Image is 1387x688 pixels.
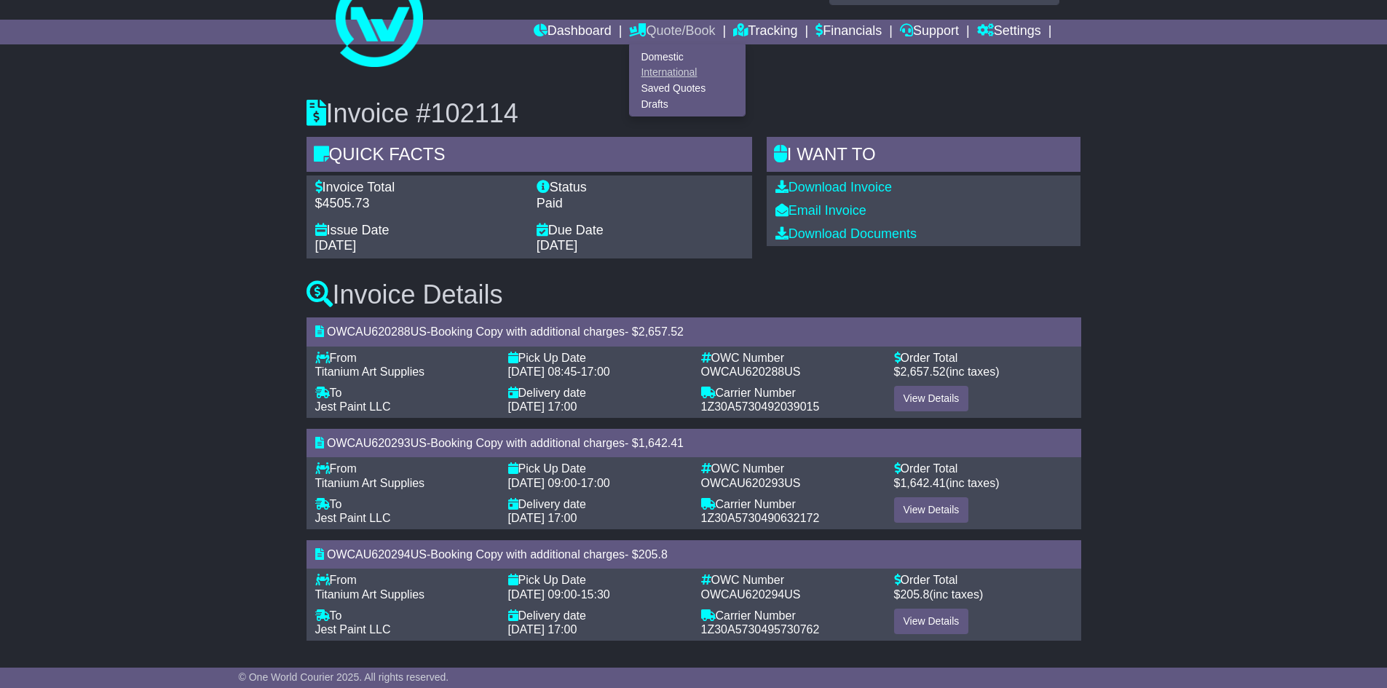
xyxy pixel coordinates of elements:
span: OWCAU620294US [701,588,801,601]
div: Delivery date [508,609,687,622]
a: Dashboard [534,20,612,44]
div: Pick Up Date [508,351,687,365]
div: Delivery date [508,497,687,511]
span: [DATE] 09:00 [508,588,577,601]
div: Delivery date [508,386,687,400]
div: Status [537,180,743,196]
a: Tracking [733,20,797,44]
div: - - $ [307,317,1081,346]
div: Order Total [894,573,1072,587]
a: View Details [894,497,969,523]
a: View Details [894,386,969,411]
a: International [630,65,745,81]
a: Support [900,20,959,44]
div: Issue Date [315,223,522,239]
span: OWCAU620293US [327,437,427,449]
div: [DATE] [537,238,743,254]
div: I WANT to [767,137,1081,176]
span: [DATE] 17:00 [508,623,577,636]
span: OWCAU620293US [701,477,801,489]
span: 2,657.52 [639,325,684,338]
div: From [315,573,494,587]
div: Paid [537,196,743,212]
div: To [315,386,494,400]
div: Order Total [894,462,1072,475]
span: Titanium Art Supplies [315,365,425,378]
div: - - $ [307,429,1081,457]
span: Booking Copy with additional charges [430,437,625,449]
a: Download Documents [775,226,917,241]
span: 1Z30A5730490632172 [701,512,820,524]
span: Titanium Art Supplies [315,588,425,601]
span: [DATE] 08:45 [508,365,577,378]
a: Settings [977,20,1041,44]
div: OWC Number [701,573,880,587]
h3: Invoice #102114 [307,99,1081,128]
div: From [315,351,494,365]
span: Booking Copy with additional charges [430,548,625,561]
div: [DATE] [315,238,522,254]
div: $4505.73 [315,196,522,212]
div: $ (inc taxes) [894,365,1072,379]
a: Email Invoice [775,203,866,218]
span: 17:00 [581,477,610,489]
a: Drafts [630,96,745,112]
a: Quote/Book [629,20,715,44]
span: [DATE] 17:00 [508,512,577,524]
div: Invoice Total [315,180,522,196]
div: From [315,462,494,475]
span: 205.8 [639,548,668,561]
span: Jest Paint LLC [315,400,391,413]
span: [DATE] 09:00 [508,477,577,489]
a: Financials [815,20,882,44]
div: Order Total [894,351,1072,365]
span: 2,657.52 [900,365,945,378]
span: © One World Courier 2025. All rights reserved. [239,671,449,683]
div: OWC Number [701,351,880,365]
div: $ (inc taxes) [894,588,1072,601]
div: Pick Up Date [508,573,687,587]
a: Saved Quotes [630,81,745,97]
span: 17:00 [581,365,610,378]
span: OWCAU620294US [327,548,427,561]
div: OWC Number [701,462,880,475]
div: $ (inc taxes) [894,476,1072,490]
div: Pick Up Date [508,462,687,475]
span: 1,642.41 [639,437,684,449]
a: Download Invoice [775,180,892,194]
div: - [508,588,687,601]
a: View Details [894,609,969,634]
div: To [315,609,494,622]
span: Booking Copy with additional charges [430,325,625,338]
span: Jest Paint LLC [315,623,391,636]
div: Carrier Number [701,386,880,400]
div: Carrier Number [701,497,880,511]
div: Quick Facts [307,137,752,176]
span: 1,642.41 [900,477,945,489]
div: - [508,476,687,490]
div: Quote/Book [629,44,746,116]
span: Titanium Art Supplies [315,477,425,489]
div: - [508,365,687,379]
span: 1Z30A5730495730762 [701,623,820,636]
span: 205.8 [900,588,929,601]
span: OWCAU620288US [327,325,427,338]
span: 1Z30A5730492039015 [701,400,820,413]
a: Domestic [630,49,745,65]
span: 15:30 [581,588,610,601]
span: OWCAU620288US [701,365,801,378]
div: Due Date [537,223,743,239]
h3: Invoice Details [307,280,1081,309]
div: - - $ [307,540,1081,569]
div: To [315,497,494,511]
span: Jest Paint LLC [315,512,391,524]
div: Carrier Number [701,609,880,622]
span: [DATE] 17:00 [508,400,577,413]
